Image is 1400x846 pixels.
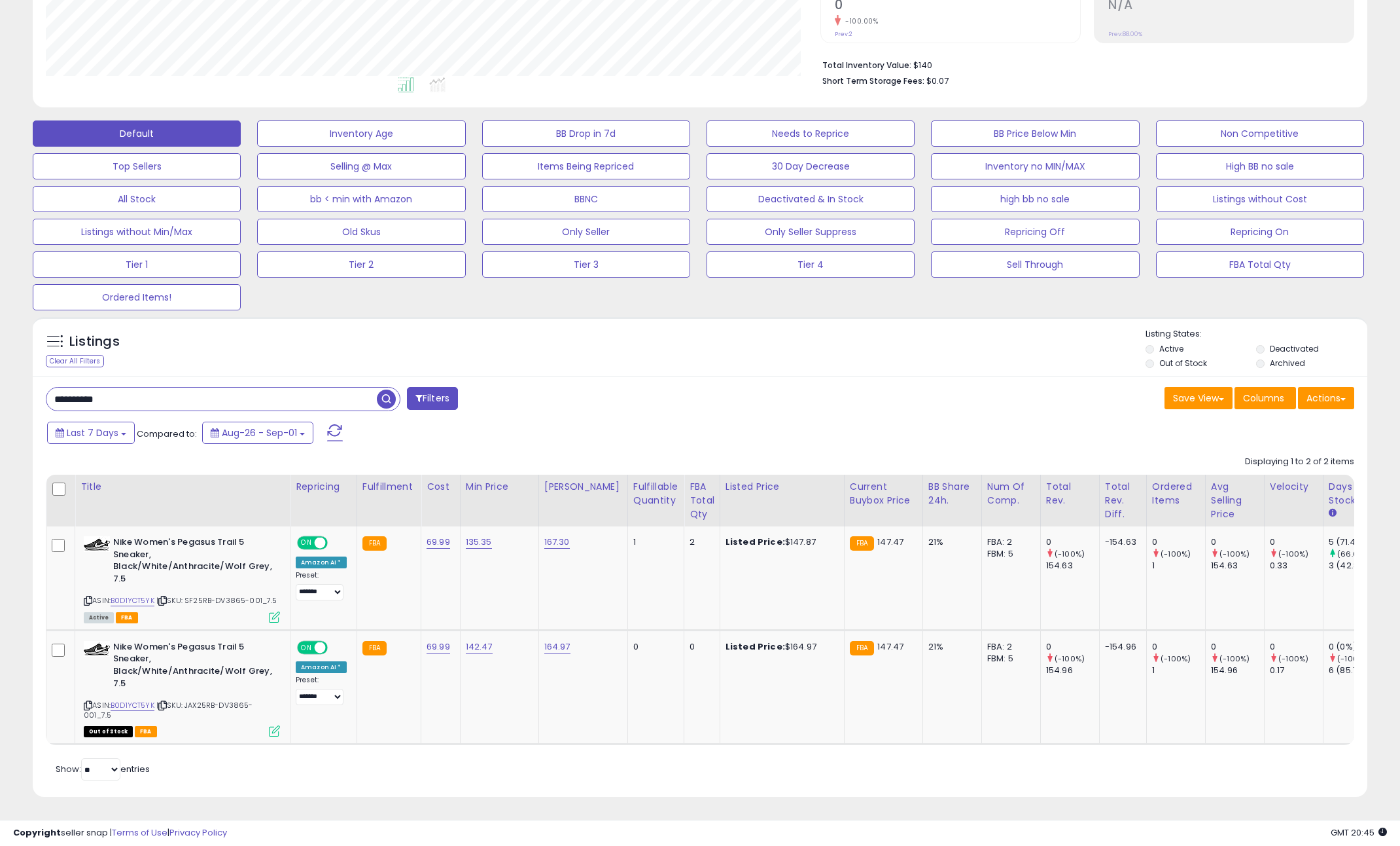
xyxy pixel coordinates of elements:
[1159,343,1183,354] label: Active
[1164,387,1233,409] button: Save View
[296,571,347,600] div: Preset:
[257,153,465,179] button: Selling @ Max
[726,536,834,548] div: $147.87
[1234,387,1296,409] button: Columns
[1156,251,1364,278] button: FBA Total Qty
[296,661,347,673] div: Amazon AI *
[633,480,678,507] div: Fulfillable Quantity
[1270,665,1323,676] div: 0.17
[931,120,1139,147] button: BB Price Below Min
[466,640,493,653] a: 142.47
[407,387,458,410] button: Filters
[1152,536,1205,548] div: 0
[707,251,915,278] button: Tier 4
[113,536,272,588] b: Nike Women's Pegasus Trail 5 Sneaker, Black/White/Anthracite/Wolf Grey, 7.5
[466,480,533,494] div: Min Price
[296,557,347,568] div: Amazon AI *
[1270,641,1323,653] div: 0
[1270,480,1318,494] div: Velocity
[362,480,415,494] div: Fulfillment
[427,640,450,653] a: 69.99
[33,153,241,179] button: Top Sellers
[1219,653,1250,664] small: (-100%)
[850,536,874,551] small: FBA
[1278,549,1308,559] small: (-100%)
[1219,549,1250,559] small: (-100%)
[633,641,674,653] div: 0
[137,428,197,440] span: Compared to:
[1270,343,1319,354] label: Deactivated
[1152,480,1200,507] div: Ordered Items
[362,536,387,551] small: FBA
[1270,560,1323,572] div: 0.33
[726,536,785,548] b: Listed Price:
[84,641,280,735] div: ASIN:
[1105,480,1141,521] div: Total Rev. Diff.
[1211,560,1264,572] div: 154.63
[84,536,280,621] div: ASIN:
[1046,560,1099,572] div: 154.63
[222,426,297,439] span: Aug-26 - Sep-01
[877,640,903,653] span: 147.47
[1243,392,1284,405] span: Columns
[1105,536,1136,548] div: -154.63
[544,536,570,549] a: 167.30
[80,480,285,494] div: Title
[84,700,253,720] span: | SKU: JAX25RB-DV3865-001_7.5
[69,333,120,351] h5: Listings
[841,16,878,26] small: -100.00%
[46,355,104,367] div: Clear All Filters
[113,641,272,693] b: Nike Women's Pegasus Trail 5 Sneaker, Black/White/Anthracite/Wolf Grey, 7.5
[987,641,1030,653] div: FBA: 2
[1152,665,1205,676] div: 1
[726,480,839,494] div: Listed Price
[169,826,227,839] a: Privacy Policy
[298,538,315,549] span: ON
[56,763,150,775] span: Show: entries
[987,480,1035,507] div: Num of Comp.
[1152,560,1205,572] div: 1
[544,480,622,494] div: [PERSON_NAME]
[202,422,313,444] button: Aug-26 - Sep-01
[482,186,690,212] button: BBNC
[1105,641,1136,653] div: -154.96
[633,536,674,548] div: 1
[1156,219,1364,245] button: Repricing On
[1161,653,1191,664] small: (-100%)
[33,284,241,310] button: Ordered Items!
[690,480,714,521] div: FBA Total Qty
[482,219,690,245] button: Only Seller
[257,251,465,278] button: Tier 2
[67,426,118,439] span: Last 7 Days
[84,536,110,552] img: 41faXAxJUiL._SL40_.jpg
[1245,456,1354,468] div: Displaying 1 to 2 of 2 items
[257,120,465,147] button: Inventory Age
[931,153,1139,179] button: Inventory no MIN/MAX
[1298,387,1354,409] button: Actions
[822,75,924,86] b: Short Term Storage Fees:
[1156,153,1364,179] button: High BB no sale
[707,219,915,245] button: Only Seller Suppress
[1055,549,1085,559] small: (-100%)
[690,536,710,548] div: 2
[987,548,1030,560] div: FBM: 5
[987,653,1030,665] div: FBM: 5
[1146,328,1367,340] p: Listing States:
[257,186,465,212] button: bb < min with Amazon
[850,641,874,655] small: FBA
[987,536,1030,548] div: FBA: 2
[822,56,1344,72] li: $140
[84,726,133,737] span: All listings that are currently out of stock and unavailable for purchase on Amazon
[112,826,167,839] a: Terms of Use
[1278,653,1308,664] small: (-100%)
[928,480,976,507] div: BB Share 24h.
[116,612,138,623] span: FBA
[84,641,110,657] img: 41faXAxJUiL._SL40_.jpg
[1331,826,1387,839] span: 2025-09-9 20:45 GMT
[1329,536,1382,548] div: 5 (71.43%)
[427,536,450,549] a: 69.99
[1329,507,1337,519] small: Days In Stock.
[1270,358,1305,369] label: Archived
[726,641,834,653] div: $164.97
[111,700,154,711] a: B0D1YCT5YK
